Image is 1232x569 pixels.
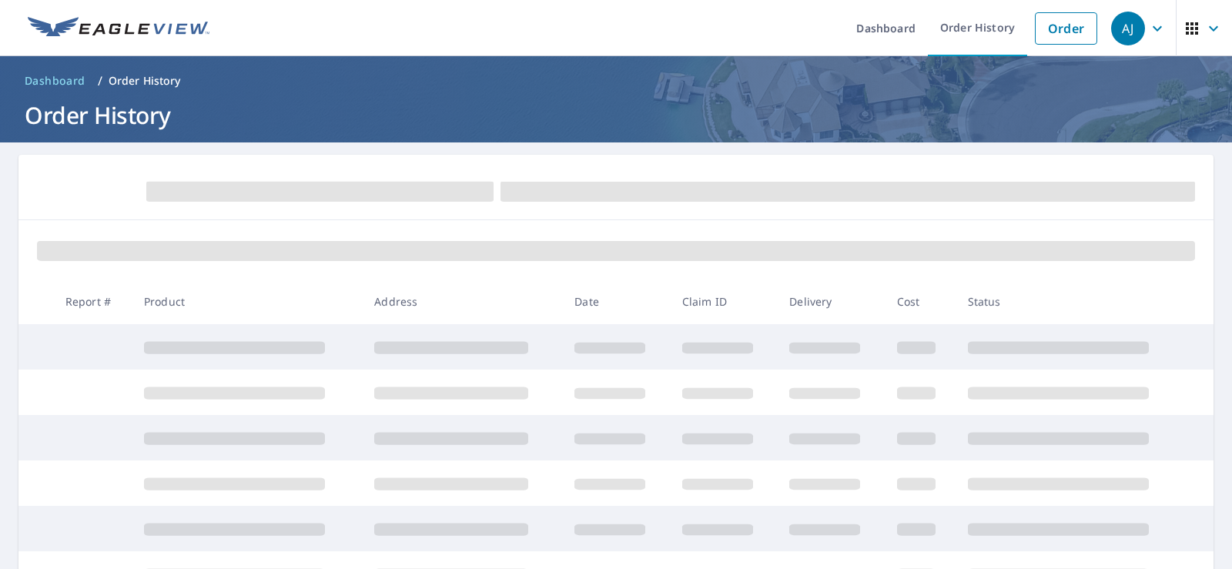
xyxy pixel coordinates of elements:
[562,279,669,324] th: Date
[18,99,1214,131] h1: Order History
[885,279,956,324] th: Cost
[956,279,1186,324] th: Status
[98,72,102,90] li: /
[1111,12,1145,45] div: AJ
[777,279,884,324] th: Delivery
[1035,12,1097,45] a: Order
[132,279,362,324] th: Product
[362,279,562,324] th: Address
[28,17,209,40] img: EV Logo
[18,69,92,93] a: Dashboard
[670,279,777,324] th: Claim ID
[109,73,181,89] p: Order History
[53,279,132,324] th: Report #
[18,69,1214,93] nav: breadcrumb
[25,73,85,89] span: Dashboard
